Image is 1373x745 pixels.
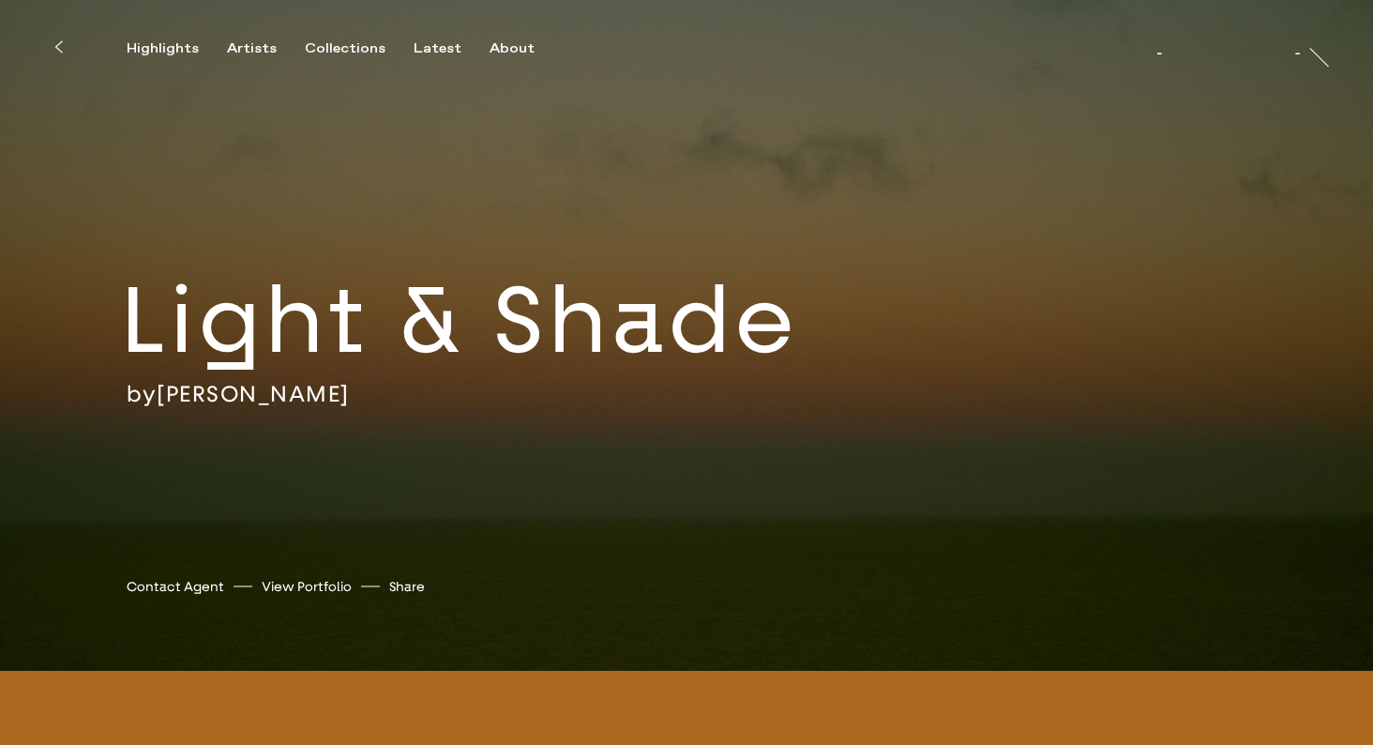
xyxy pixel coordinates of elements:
a: [PERSON_NAME] [157,380,350,408]
button: Highlights [127,40,227,57]
a: [PERSON_NAME] [1156,36,1301,54]
button: Latest [414,40,490,57]
button: Collections [305,40,414,57]
div: Artists [227,40,277,57]
h2: Light & Shade [121,263,926,380]
span: by [127,380,157,408]
button: Artists [227,40,305,57]
div: About [490,40,535,57]
div: Latest [414,40,461,57]
button: About [490,40,563,57]
div: [PERSON_NAME] [1156,54,1301,69]
a: Contact Agent [127,577,224,597]
div: At Trayler [1307,76,1322,156]
a: At Trayler [1322,76,1341,153]
a: View Portfolio [262,577,352,597]
div: Highlights [127,40,199,57]
button: Share [389,574,425,600]
div: Collections [305,40,385,57]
